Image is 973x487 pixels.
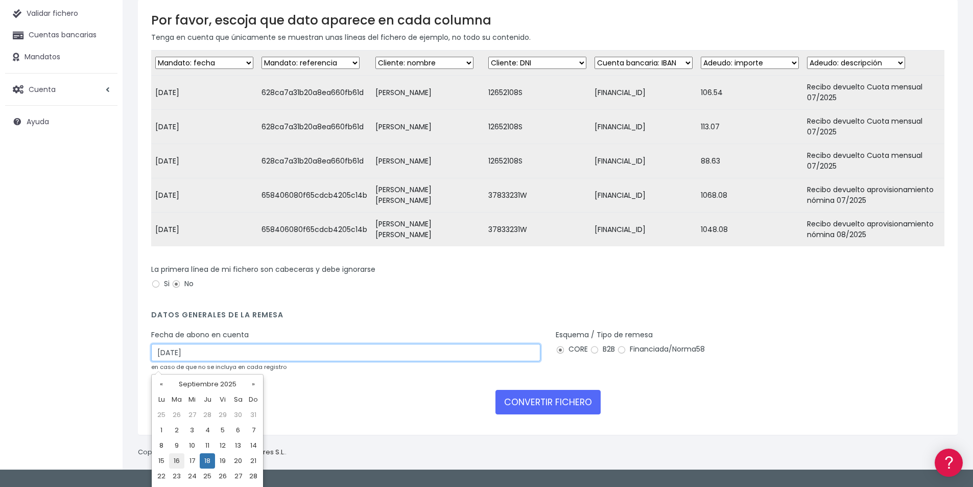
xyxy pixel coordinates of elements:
td: 25 [200,469,215,484]
td: [FINANCIAL_ID] [590,110,697,144]
th: « [154,377,169,392]
label: No [172,279,194,289]
th: Ma [169,392,184,407]
td: [DATE] [151,110,257,144]
a: Cuentas bancarias [5,25,117,46]
a: Formatos [10,129,194,145]
td: 7 [246,423,261,438]
th: Sa [230,392,246,407]
td: 5 [215,423,230,438]
td: [FINANCIAL_ID] [590,76,697,110]
td: 30 [230,407,246,423]
td: 29 [215,407,230,423]
td: 12652108S [484,110,590,144]
td: 1068.08 [697,178,803,213]
a: Problemas habituales [10,145,194,161]
th: Mi [184,392,200,407]
label: Esquema / Tipo de remesa [556,330,653,340]
td: 10 [184,438,200,453]
a: Videotutoriales [10,161,194,177]
td: [FINANCIAL_ID] [590,144,697,178]
td: 2 [169,423,184,438]
a: POWERED BY ENCHANT [140,294,197,304]
td: 1 [154,423,169,438]
td: 12652108S [484,76,590,110]
button: CONVERTIR FICHERO [495,390,601,414]
td: 11 [200,438,215,453]
td: [PERSON_NAME] [PERSON_NAME] [371,178,484,213]
td: 12 [215,438,230,453]
a: Ayuda [5,111,117,132]
td: 23 [169,469,184,484]
td: 12652108S [484,144,590,178]
td: [PERSON_NAME] [371,76,484,110]
td: 113.07 [697,110,803,144]
td: 8 [154,438,169,453]
button: Contáctanos [10,273,194,291]
label: B2B [590,344,615,355]
td: 106.54 [697,76,803,110]
td: [FINANCIAL_ID] [590,178,697,213]
a: Perfiles de empresas [10,177,194,193]
td: 20 [230,453,246,469]
td: 24 [184,469,200,484]
td: [DATE] [151,76,257,110]
a: API [10,261,194,277]
td: 658406080f65cdcb4205c14b [257,213,371,247]
div: Facturación [10,203,194,213]
a: Cuenta [5,79,117,100]
td: 9 [169,438,184,453]
label: Financiada/Norma58 [617,344,705,355]
td: 16 [169,453,184,469]
a: Información general [10,87,194,103]
td: 658406080f65cdcb4205c14b [257,178,371,213]
div: Programadores [10,245,194,255]
td: [PERSON_NAME] [371,110,484,144]
th: Ju [200,392,215,407]
td: 14 [246,438,261,453]
td: 628ca7a31b20a8ea660fb61d [257,110,371,144]
td: Recibo devuelto Cuota mensual 07/2025 [803,144,944,178]
td: [PERSON_NAME] [PERSON_NAME] [371,213,484,247]
td: 1048.08 [697,213,803,247]
td: 3 [184,423,200,438]
td: [PERSON_NAME] [371,144,484,178]
td: 27 [184,407,200,423]
td: 37833231W [484,213,590,247]
th: Septiembre 2025 [169,377,246,392]
td: 13 [230,438,246,453]
label: Fecha de abono en cuenta [151,330,249,340]
td: 28 [246,469,261,484]
div: Información general [10,71,194,81]
td: 17 [184,453,200,469]
h4: Datos generales de la remesa [151,311,944,324]
label: Si [151,279,170,289]
td: 26 [169,407,184,423]
td: 21 [246,453,261,469]
td: Recibo devuelto Cuota mensual 07/2025 [803,110,944,144]
th: Lu [154,392,169,407]
td: 28 [200,407,215,423]
td: 15 [154,453,169,469]
td: Recibo devuelto aprovisionamiento nómina 07/2025 [803,178,944,213]
th: Do [246,392,261,407]
td: 628ca7a31b20a8ea660fb61d [257,76,371,110]
small: en caso de que no se incluya en cada registro [151,363,287,371]
td: 37833231W [484,178,590,213]
div: Convertir ficheros [10,113,194,123]
td: [FINANCIAL_ID] [590,213,697,247]
td: 88.63 [697,144,803,178]
td: Recibo devuelto aprovisionamiento nómina 08/2025 [803,213,944,247]
th: » [246,377,261,392]
td: [DATE] [151,178,257,213]
td: 26 [215,469,230,484]
td: 628ca7a31b20a8ea660fb61d [257,144,371,178]
td: 18 [200,453,215,469]
td: [DATE] [151,144,257,178]
span: Cuenta [29,84,56,94]
a: Validar fichero [5,3,117,25]
label: CORE [556,344,588,355]
p: Tenga en cuenta que únicamente se muestran unas líneas del fichero de ejemplo, no todo su contenido. [151,32,944,43]
td: 25 [154,407,169,423]
p: Copyright © 2025 . [138,447,287,458]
